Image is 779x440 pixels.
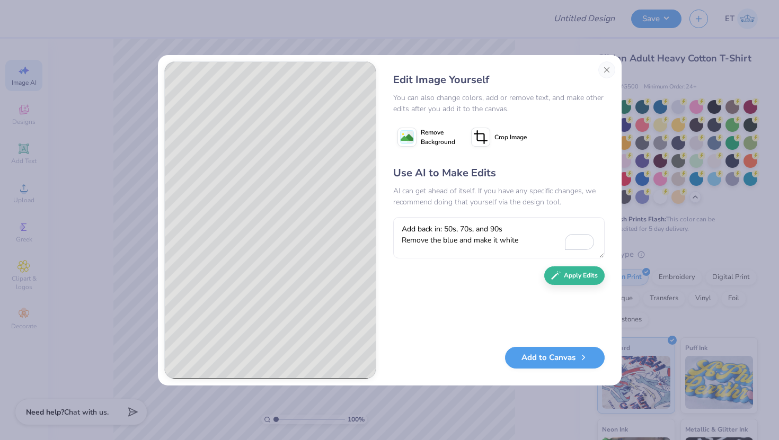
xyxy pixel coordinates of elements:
button: Close [598,61,615,78]
button: Add to Canvas [505,347,605,369]
button: Crop Image [467,124,533,150]
button: Remove Background [393,124,459,150]
div: AI can get ahead of itself. If you have any specific changes, we recommend doing that yourself vi... [393,185,605,208]
div: You can also change colors, add or remove text, and make other edits after you add it to the canvas. [393,92,605,114]
textarea: To enrich screen reader interactions, please activate Accessibility in Grammarly extension settings [393,217,605,258]
button: Apply Edits [544,266,605,285]
span: Remove Background [421,128,455,147]
span: Crop Image [494,132,527,142]
div: Use AI to Make Edits [393,165,605,181]
div: Edit Image Yourself [393,72,605,88]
